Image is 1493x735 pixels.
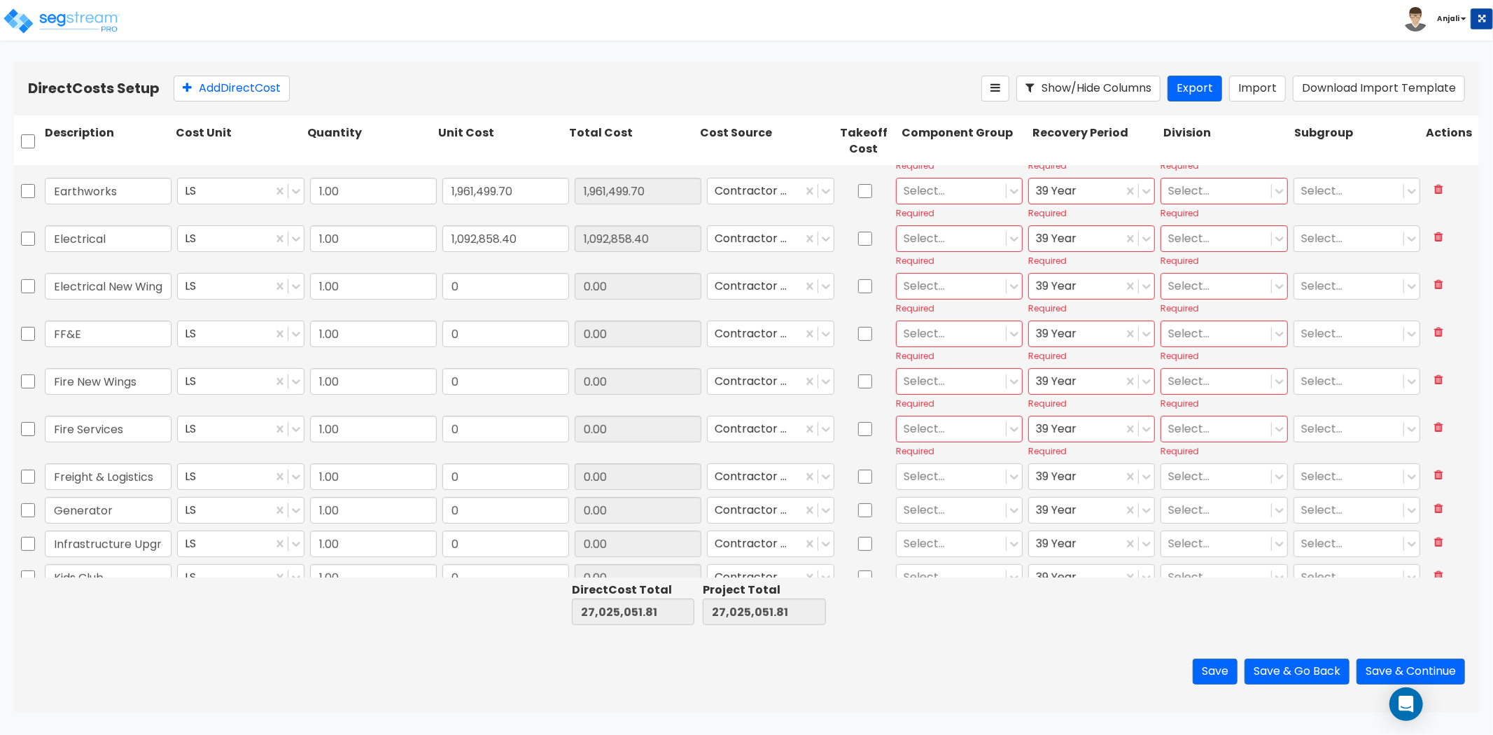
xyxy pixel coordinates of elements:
[1161,445,1287,457] div: Required
[1161,207,1287,219] div: Required
[1426,273,1452,297] button: Delete Row
[707,321,834,347] div: Contractor Cost
[1028,302,1155,314] div: Required
[1161,398,1287,409] div: Required
[896,398,1023,409] div: Required
[177,368,304,395] div: LS
[1028,178,1155,204] div: 39 Year
[707,178,834,204] div: Contractor Cost
[566,122,697,160] div: Total Cost
[1028,463,1155,490] div: 39 Year
[896,160,1023,171] div: Required
[1389,687,1423,721] div: Open Intercom Messenger
[177,321,304,347] div: LS
[703,582,825,598] div: Project Total
[829,122,899,160] div: Takeoff Cost
[1426,368,1452,393] button: Delete Row
[1028,273,1155,300] div: 39 Year
[1028,225,1155,252] div: 39 Year
[896,445,1023,457] div: Required
[1161,122,1291,160] div: Division
[1161,350,1287,362] div: Required
[1028,398,1155,409] div: Required
[1028,416,1155,442] div: 39 Year
[1028,497,1155,524] div: 39 Year
[177,531,304,557] div: LS
[981,76,1009,101] button: Reorder Items
[1357,659,1465,685] button: Save & Continue
[1028,207,1155,219] div: Required
[1028,350,1155,362] div: Required
[707,564,834,591] div: Contractor Cost
[1168,76,1222,101] button: Export
[177,273,304,300] div: LS
[1293,76,1465,101] button: Download Import Template
[572,582,694,598] div: Direct Cost Total
[1403,7,1428,31] img: avatar.png
[1028,531,1155,557] div: 39 Year
[1030,122,1161,160] div: Recovery Period
[707,416,834,442] div: Contractor Cost
[1016,76,1161,101] button: Show/Hide Columns
[174,76,290,101] button: AddDirectCost
[177,564,304,591] div: LS
[173,122,304,160] div: Cost Unit
[1028,564,1155,591] div: 39 Year
[896,207,1023,219] div: Required
[1426,531,1452,555] button: Delete Row
[28,78,160,98] b: Direct Costs Setup
[1161,255,1287,267] div: Required
[899,122,1030,160] div: Component Group
[1028,368,1155,395] div: 39 Year
[707,497,834,524] div: Contractor Cost
[1028,255,1155,267] div: Required
[1426,416,1452,440] button: Delete Row
[1426,178,1452,202] button: Delete Row
[1229,76,1286,101] button: Import
[1161,302,1287,314] div: Required
[177,463,304,490] div: LS
[1245,659,1350,685] button: Save & Go Back
[1292,122,1423,160] div: Subgroup
[697,122,828,160] div: Cost Source
[1426,321,1452,345] button: Delete Row
[304,122,435,160] div: Quantity
[1426,463,1452,488] button: Delete Row
[2,7,121,35] img: logo_pro_r.png
[1028,160,1155,171] div: Required
[707,368,834,395] div: Contractor Cost
[1161,160,1287,171] div: Required
[707,225,834,252] div: Contractor Cost
[707,531,834,557] div: Contractor Cost
[896,255,1023,267] div: Required
[707,463,834,490] div: Contractor Cost
[1426,497,1452,521] button: Delete Row
[1426,564,1452,589] button: Delete Row
[896,350,1023,362] div: Required
[435,122,566,160] div: Unit Cost
[896,302,1023,314] div: Required
[177,416,304,442] div: LS
[1028,321,1155,347] div: 39 Year
[177,497,304,524] div: LS
[1423,122,1479,160] div: Actions
[707,273,834,300] div: Contractor Cost
[177,225,304,252] div: LS
[177,178,304,204] div: LS
[1437,13,1459,24] b: Anjali
[1193,659,1238,685] button: Save
[42,122,173,160] div: Description
[1426,225,1452,250] button: Delete Row
[1028,445,1155,457] div: Required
